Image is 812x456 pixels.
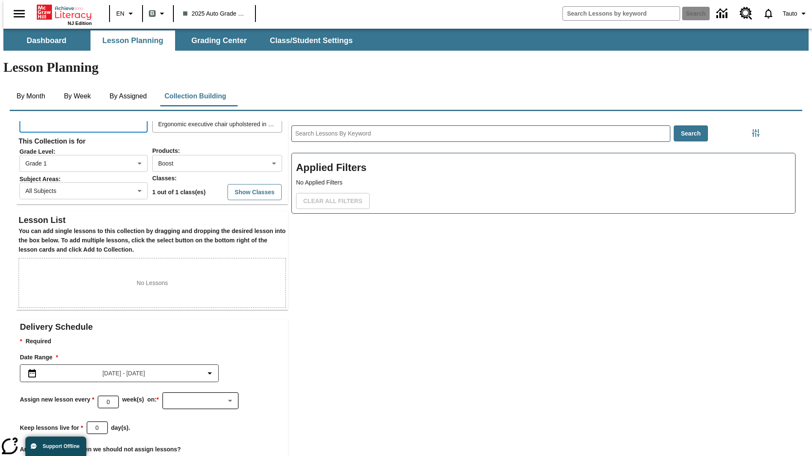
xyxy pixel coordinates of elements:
[563,7,680,20] input: search field
[3,30,360,51] div: SubNavbar
[183,9,246,18] span: 2025 Auto Grade 1 B
[137,279,168,288] p: No Lessons
[191,36,247,46] span: Grading Center
[19,176,151,182] span: Subject Areas :
[674,125,708,142] button: Search
[20,395,94,404] h3: Assign new lesson every
[3,29,809,51] div: SubNavbar
[27,36,66,46] span: Dashboard
[19,155,148,172] div: Grade 1
[147,395,159,404] h3: on:
[87,417,107,439] input: Please choose a number between 1 and 30
[205,368,215,378] svg: Collapse Date Range Filter
[296,178,791,187] p: No Applied Filters
[56,86,99,106] button: By Week
[177,30,261,51] button: Grading Center
[24,368,215,378] button: Select the date range menu item
[91,30,175,51] button: Lesson Planning
[98,396,119,408] div: Please choose a number between 1 and 10
[102,36,163,46] span: Lesson Planning
[158,86,233,106] button: Collection Building
[112,6,140,21] button: Language: EN, Select a language
[270,36,353,46] span: Class/Student Settings
[735,2,757,25] a: Resource Center, Will open in new tab
[19,213,286,227] h2: Lesson List
[19,227,286,255] h6: You can add single lessons to this collection by dragging and dropping the desired lesson into th...
[19,182,148,199] div: All Subjects
[37,4,92,21] a: Home
[150,8,154,19] span: B
[19,136,286,147] h6: This Collection is for
[152,188,206,197] p: 1 out of 1 class(es)
[111,423,130,433] h3: day(s).
[152,147,180,154] span: Products :
[98,391,118,413] input: Please choose a number between 1 and 10
[152,175,177,182] span: Classes :
[152,155,282,172] div: Boost
[3,60,809,75] h1: Lesson Planning
[116,9,124,18] span: EN
[102,369,145,378] span: [DATE] - [DATE]
[779,6,812,21] button: Profile/Settings
[757,3,779,24] a: Notifications
[20,337,288,346] p: Required
[87,421,108,434] div: Please choose a number between 1 and 30
[292,126,670,141] input: Search Lessons By Keyword
[783,9,797,18] span: Tauto
[152,116,282,133] input: Description
[19,116,148,133] input: Title
[25,437,86,456] button: Support Offline
[20,353,288,362] h3: Date Range
[228,184,282,201] button: Show Classes
[10,86,52,106] button: By Month
[711,2,735,25] a: Data Center
[296,157,791,178] h2: Applied Filters
[68,21,92,26] span: NJ Edition
[747,125,764,141] button: Filters Side menu
[37,3,92,26] div: Home
[19,148,151,155] span: Grade Level :
[291,153,796,214] div: Applied Filters
[20,445,288,454] h3: Are there any dates when we should not assign lessons?
[122,395,144,404] p: week(s)
[145,6,170,21] button: Boost Class color is gray green. Change class color
[20,320,288,334] h2: Delivery Schedule
[263,30,359,51] button: Class/Student Settings
[7,1,32,26] button: Open side menu
[43,443,80,449] span: Support Offline
[103,86,154,106] button: By Assigned
[4,30,89,51] button: Dashboard
[20,423,83,433] h3: Keep lessons live for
